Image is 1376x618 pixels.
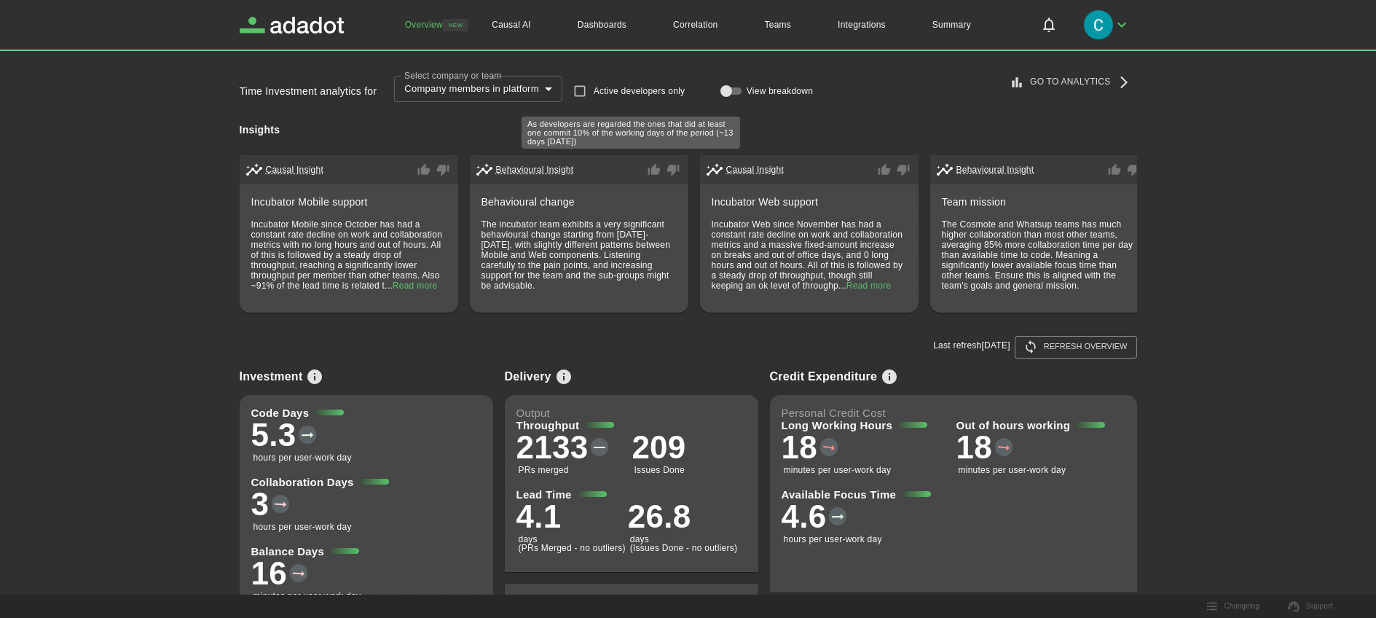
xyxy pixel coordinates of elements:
p: Long Working Hours [782,419,893,431]
button: Notifications [1031,7,1066,42]
a: Support [1280,595,1342,617]
label: As developers are regarded the ones that did at least one commit 10% of the working days of the p... [566,76,696,106]
p: The Cosmote and Whatsup teams has much higher collaboration than most other teams, averaging 85% ... [942,219,1137,291]
button: View info on metrics [302,364,327,389]
p: 18 [956,431,992,463]
p: 26.8 [628,501,691,533]
p: Causal are the insights that are generated by analysing the causal relations of variables using C... [726,165,785,175]
p: Available Focus Time [782,488,897,501]
p: Behavioural are the insights that are not related to a recent anomaly or change but with the gene... [496,165,574,175]
p: hours per user-work day [253,523,352,531]
span: o the time spent working on the tasks. This might indicate an increased complexity of the tasks, ... [393,281,438,291]
img: Christos Kavallaris [1084,10,1113,39]
p: minutes per user-work day [959,466,1066,474]
p: Lead Time [516,488,572,501]
button: View info on metrics [877,364,902,389]
div: As developers are regarded the ones that did at least one commit 10% of the working days of the p... [522,117,740,149]
p: Personal Credit Cost [782,407,1125,419]
p: Delivery [505,370,551,383]
p: Out of hours working [956,419,1071,431]
p: 4.6 [782,501,827,533]
p: Incubator Web support [712,196,907,208]
p: Time Investment analytics for [240,85,377,97]
a: Go to Analytics [1007,70,1136,94]
p: View breakdown [747,85,813,98]
div: Company members in platform [404,82,538,96]
p: Balance Days [251,545,325,558]
p: Output [516,407,747,419]
a: Adadot Homepage [240,17,345,34]
button: Changelog [1198,595,1268,617]
p: PRs merged [519,466,569,474]
p: days (Issues Done - no outliers) [630,535,737,552]
h4: Insights [240,124,1137,136]
p: Issues Done [634,466,684,474]
p: Collaboration Days [251,476,354,488]
p: Incubator Mobile since October has had a constant rate decline on work and collaboration metrics ... [251,219,447,291]
p: Team mission [942,196,1137,208]
p: 4.1 [516,501,562,533]
span: Developers only [566,77,594,105]
p: 5.3 [251,419,296,451]
button: Christos Kavallaris [1078,6,1136,44]
p: 16 [251,558,287,590]
p: minutes per user-work day [253,592,361,601]
span: ut. The increase in out of office hours is caused by frequent "hostdesk" full-day out of office e... [846,281,892,291]
p: Active developers only [594,85,685,98]
p: Thursday, 07 August 2025 10:13 [933,340,1010,354]
p: 18 [782,431,817,463]
p: Throughput [516,419,580,431]
p: Credit Expenditure [770,370,878,383]
p: Investment [240,370,303,383]
p: Causal are the insights that are generated by analysing the causal relations of variables using C... [266,165,324,175]
p: Incubator Web since November has had a constant rate decline on work and collaboration metrics an... [712,219,907,291]
p: Behavioural are the insights that are not related to a recent anomaly or change but with the gene... [956,165,1034,175]
p: Behavioural change [481,196,677,208]
p: days (PRs Merged - no outliers) [519,535,626,552]
span: controlled [718,82,735,100]
p: hours per user-work day [784,535,882,544]
button: Refresh overview [1015,336,1137,359]
p: hours per user-work day [253,453,352,462]
p: Code Days [251,407,310,419]
p: Incubator Mobile support [251,196,447,208]
p: 2133 [516,431,589,463]
button: View info on metrics [551,364,576,389]
p: The incubator team exhibits a very significant behavioural change starting from [DATE]-[DATE], wi... [481,219,677,291]
p: 3 [251,488,270,520]
p: minutes per user-work day [784,466,892,474]
p: 209 [632,431,685,463]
